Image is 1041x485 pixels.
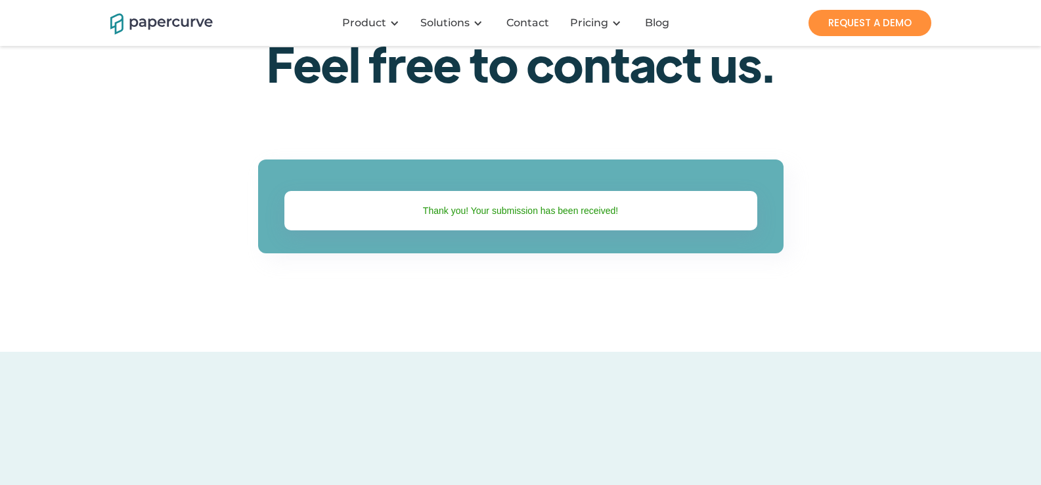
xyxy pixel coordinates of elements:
div: Product [334,3,412,43]
span: free [369,32,461,94]
span: contact [527,32,701,94]
div: Solutions [412,3,496,43]
a: REQUEST A DEMO [808,10,931,36]
div: Blog [645,16,669,30]
div: Contact [506,16,549,30]
a: Blog [634,16,682,30]
a: home [110,11,196,34]
div: Product [342,16,386,30]
span: Feel [267,32,361,94]
div: Solutions [420,16,470,30]
span: to [470,32,518,94]
div: Thank you! Your submission has been received! [298,204,744,217]
div: Pricing [562,3,634,43]
div: Contact Us - Questions success [284,191,757,230]
span: us. [710,32,775,94]
a: Pricing [570,16,608,30]
a: Contact [496,16,562,30]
